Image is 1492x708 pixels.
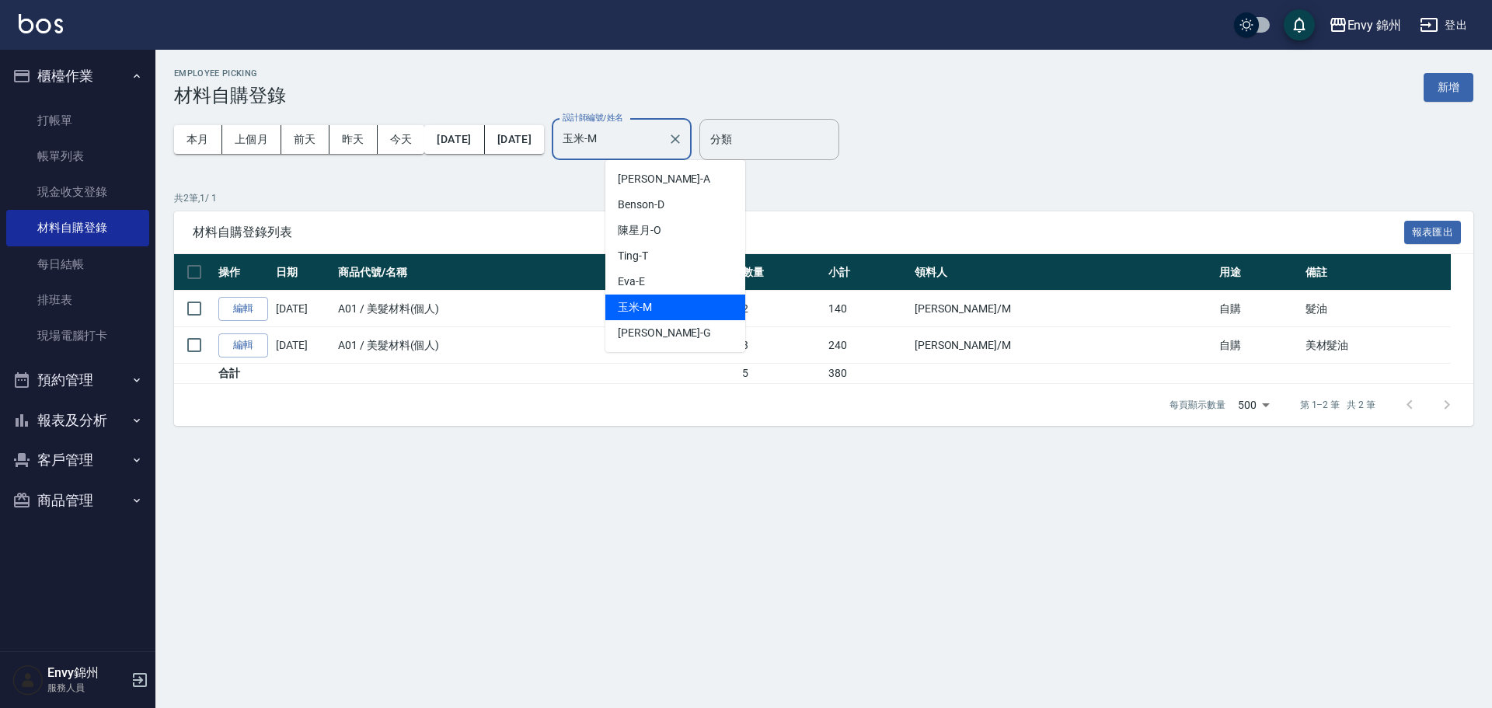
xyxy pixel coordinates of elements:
[334,254,653,291] th: 商品代號/名稱
[6,400,149,441] button: 報表及分析
[6,138,149,174] a: 帳單列表
[12,664,44,696] img: Person
[424,125,484,154] button: [DATE]
[824,254,911,291] th: 小計
[1404,221,1462,245] button: 報表匯出
[1347,16,1402,35] div: Envy 錦州
[1300,398,1375,412] p: 第 1–2 筆 共 2 筆
[618,171,710,187] span: [PERSON_NAME] -A
[281,125,329,154] button: 前天
[1284,9,1315,40] button: save
[664,128,686,150] button: Clear
[1215,327,1302,364] td: 自購
[824,291,911,327] td: 140
[1215,291,1302,327] td: 自購
[174,68,286,78] h2: Employee Picking
[174,85,286,106] h3: 材料自購登錄
[272,291,334,327] td: [DATE]
[618,197,664,213] span: Benson -D
[6,246,149,282] a: 每日結帳
[174,191,1473,205] p: 共 2 筆, 1 / 1
[329,125,378,154] button: 昨天
[6,282,149,318] a: 排班表
[618,222,661,239] span: 陳星月 -O
[824,327,911,364] td: 240
[6,480,149,521] button: 商品管理
[214,364,272,384] td: 合計
[6,210,149,246] a: 材料自購登錄
[824,364,911,384] td: 380
[563,112,623,124] label: 設計師編號/姓名
[1414,11,1473,40] button: 登出
[911,254,1215,291] th: 領料人
[485,125,544,154] button: [DATE]
[618,248,648,264] span: Ting -T
[174,125,222,154] button: 本月
[272,327,334,364] td: [DATE]
[738,291,824,327] td: 2
[1424,79,1473,94] a: 新增
[6,318,149,354] a: 現場電腦打卡
[218,297,268,321] a: 編輯
[6,56,149,96] button: 櫃檯作業
[911,291,1215,327] td: [PERSON_NAME] /M
[334,327,653,364] td: A01 / 美髮材料(個人)
[738,327,824,364] td: 3
[1232,384,1275,426] div: 500
[6,360,149,400] button: 預約管理
[272,254,334,291] th: 日期
[222,125,281,154] button: 上個月
[47,665,127,681] h5: Envy錦州
[1215,254,1302,291] th: 用途
[1302,254,1451,291] th: 備註
[6,440,149,480] button: 客戶管理
[214,254,272,291] th: 操作
[334,291,653,327] td: A01 / 美髮材料(個人)
[1302,291,1451,327] td: 髮油
[193,225,1404,240] span: 材料自購登錄列表
[1404,224,1462,239] a: 報表匯出
[618,325,711,341] span: [PERSON_NAME] -G
[738,254,824,291] th: 數量
[618,274,645,290] span: Eva -E
[1323,9,1408,41] button: Envy 錦州
[911,327,1215,364] td: [PERSON_NAME] /M
[1424,73,1473,102] button: 新增
[6,174,149,210] a: 現金收支登錄
[738,364,824,384] td: 5
[618,299,652,316] span: 玉米 -M
[1302,327,1451,364] td: 美材髮油
[19,14,63,33] img: Logo
[218,333,268,357] a: 編輯
[47,681,127,695] p: 服務人員
[6,103,149,138] a: 打帳單
[378,125,425,154] button: 今天
[1170,398,1225,412] p: 每頁顯示數量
